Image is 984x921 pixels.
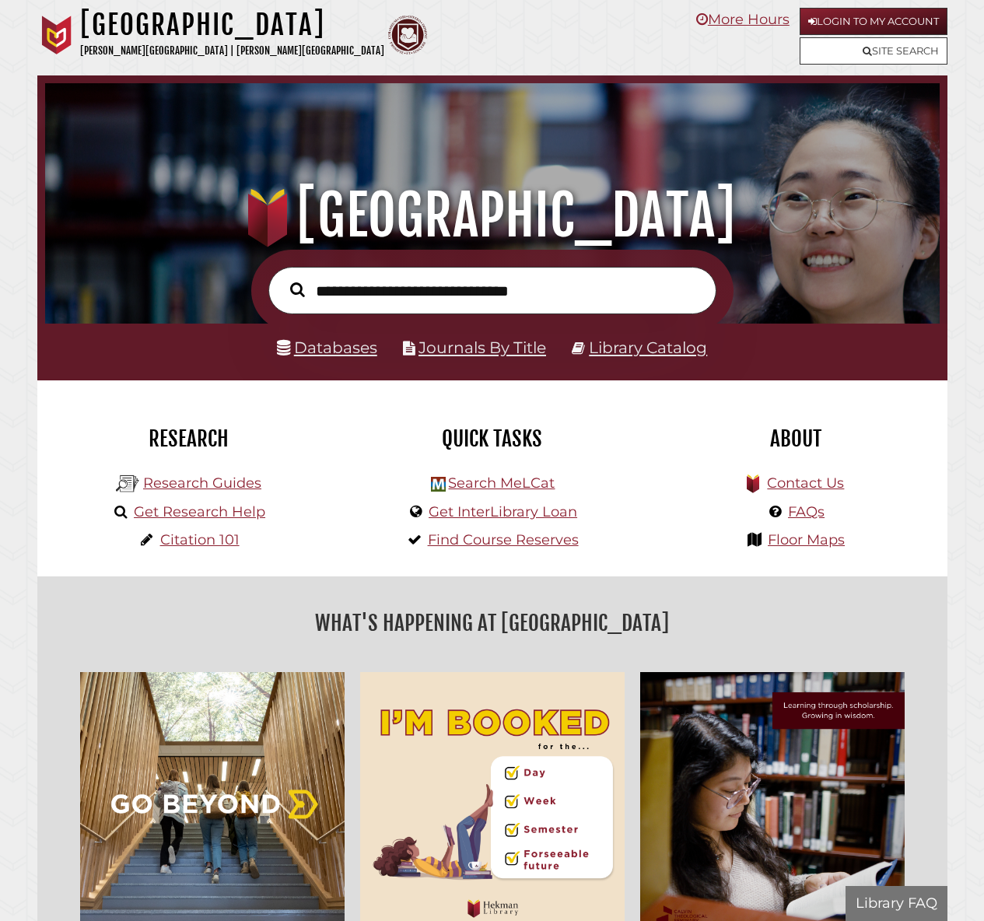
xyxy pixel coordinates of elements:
a: Databases [277,338,377,357]
a: Contact Us [767,475,844,492]
a: Get Research Help [134,503,265,520]
a: Journals By Title [418,338,546,357]
img: Hekman Library Logo [116,472,139,496]
a: Library Catalog [589,338,707,357]
i: Search [290,282,305,297]
img: Hekman Library Logo [431,477,446,492]
h2: About [656,425,936,452]
h1: [GEOGRAPHIC_DATA] [59,181,924,250]
a: Get InterLibrary Loan [429,503,577,520]
button: Search [282,278,313,301]
a: Find Course Reserves [428,531,579,548]
a: Research Guides [143,475,261,492]
h2: What's Happening at [GEOGRAPHIC_DATA] [49,605,936,641]
h2: Quick Tasks [352,425,632,452]
p: [PERSON_NAME][GEOGRAPHIC_DATA] | [PERSON_NAME][GEOGRAPHIC_DATA] [80,42,384,60]
img: Calvin Theological Seminary [388,16,427,54]
a: Floor Maps [768,531,845,548]
a: More Hours [696,11,790,28]
a: Login to My Account [800,8,947,35]
a: FAQs [788,503,825,520]
h2: Research [49,425,329,452]
h1: [GEOGRAPHIC_DATA] [80,8,384,42]
a: Search MeLCat [448,475,555,492]
a: Citation 101 [160,531,240,548]
a: Site Search [800,37,947,65]
img: Calvin University [37,16,76,54]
